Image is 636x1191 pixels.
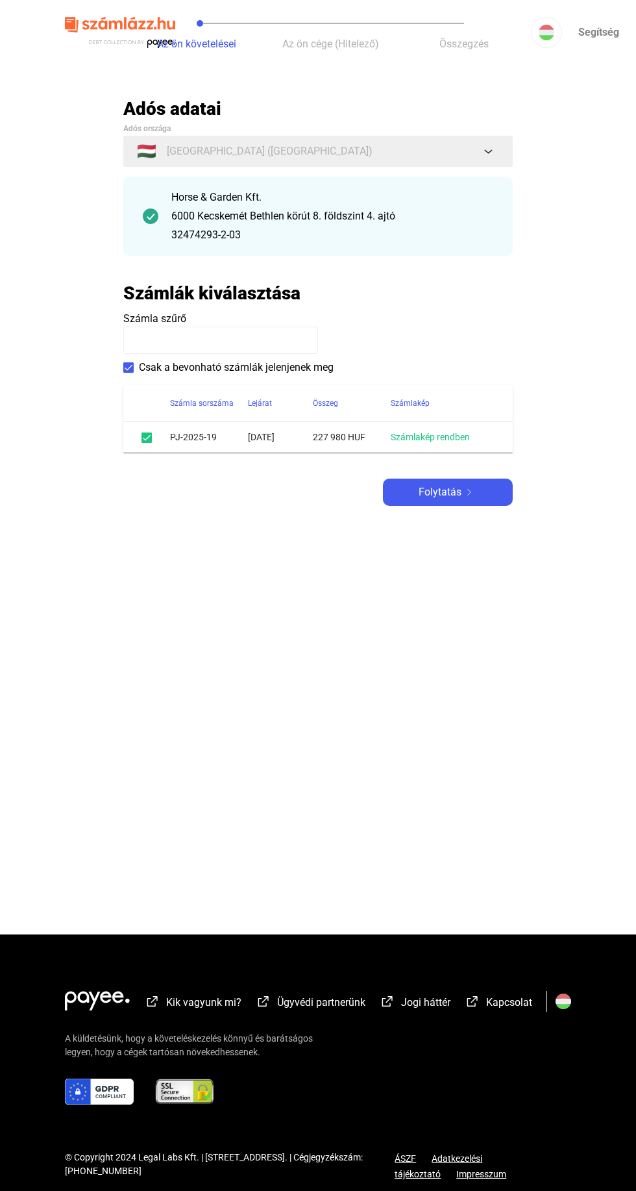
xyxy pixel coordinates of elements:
[145,998,241,1010] a: external-link-whiteKik vagyunk mi?
[171,208,493,224] div: 6000 Kecskemét Bethlen körút 8. földszint 4. ajtó
[531,17,562,48] button: HU
[170,395,248,411] div: Számla sorszáma
[157,38,236,50] span: Az ön követelései
[123,124,171,133] span: Adós országa
[248,395,272,411] div: Lejárat
[539,25,554,40] img: HU
[313,395,391,411] div: Összeg
[401,996,450,1009] span: Jogi háttér
[456,1169,506,1179] a: Impresszum
[256,995,271,1008] img: external-link-white
[65,12,175,54] img: szamlazzhu-logo
[170,421,248,453] td: PJ-2025-19
[123,136,513,167] button: 🇭🇺[GEOGRAPHIC_DATA] ([GEOGRAPHIC_DATA])
[166,996,241,1009] span: Kik vagyunk mi?
[154,1079,215,1105] img: ssl
[439,38,489,50] span: Összegzés
[248,395,313,411] div: Lejárat
[65,1079,134,1105] img: gdpr
[171,190,493,205] div: Horse & Garden Kft.
[395,1153,416,1164] a: ÁSZF
[256,998,365,1010] a: external-link-whiteÜgyvédi partnerünk
[380,995,395,1008] img: external-link-white
[383,479,513,506] button: Folytatásarrow-right-white
[277,996,365,1009] span: Ügyvédi partnerünk
[391,395,430,411] div: Számlakép
[419,484,461,500] span: Folytatás
[562,17,635,48] a: Segítség
[167,144,373,159] span: [GEOGRAPHIC_DATA] ([GEOGRAPHIC_DATA])
[137,144,156,159] span: 🇭🇺
[465,995,480,1008] img: external-link-white
[65,984,130,1010] img: white-payee-white-dot.svg
[171,227,493,243] div: 32474293-2-03
[282,38,379,50] span: Az ön cége (Hitelező)
[65,1151,395,1164] div: © Copyright 2024 Legal Labs Kft. | [STREET_ADDRESS]. | Cégjegyzékszám: [PHONE_NUMBER]
[123,97,513,120] h2: Adós adatai
[391,395,497,411] div: Számlakép
[395,1153,482,1179] a: Adatkezelési tájékoztató
[170,395,234,411] div: Számla sorszáma
[143,208,158,224] img: checkmark-darker-green-circle
[313,421,391,453] td: 227 980 HUF
[380,998,450,1010] a: external-link-whiteJogi háttér
[139,360,334,375] span: Csak a bevonható számlák jelenjenek meg
[145,995,160,1008] img: external-link-white
[486,996,532,1009] span: Kapcsolat
[461,489,477,495] img: arrow-right-white
[313,395,338,411] div: Összeg
[391,432,470,442] a: Számlakép rendben
[248,421,313,453] td: [DATE]
[123,312,186,325] span: Számla szűrő
[123,282,300,305] h2: Számlák kiválasztása
[556,994,571,1009] img: HU.svg
[465,998,532,1010] a: external-link-whiteKapcsolat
